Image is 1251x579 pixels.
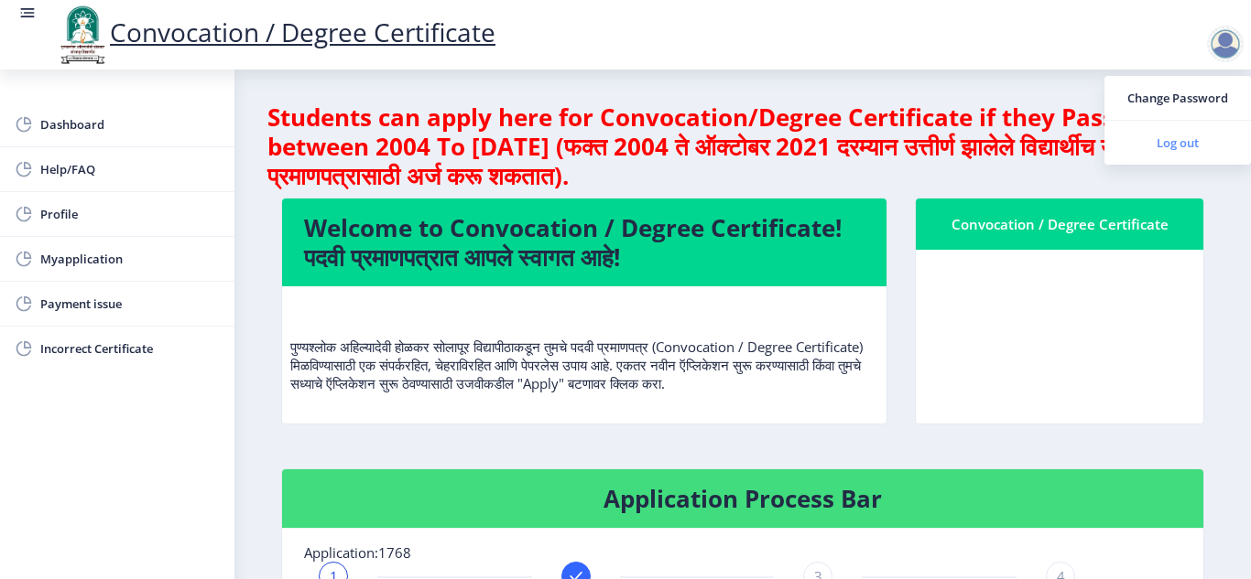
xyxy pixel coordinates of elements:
div: Convocation / Degree Certificate [938,213,1181,235]
span: Incorrect Certificate [40,338,220,359]
span: Log out [1119,132,1236,154]
span: Profile [40,203,220,225]
a: Convocation / Degree Certificate [55,15,495,49]
span: Myapplication [40,248,220,270]
h4: Welcome to Convocation / Degree Certificate! पदवी प्रमाणपत्रात आपले स्वागत आहे! [304,213,865,272]
span: Dashboard [40,113,220,135]
h4: Application Process Bar [304,484,1181,513]
span: Application:1768 [304,543,411,562]
span: Payment issue [40,293,220,315]
span: Change Password [1119,87,1236,109]
a: Change Password [1104,76,1251,120]
p: पुण्यश्लोक अहिल्यादेवी होळकर सोलापूर विद्यापीठाकडून तुमचे पदवी प्रमाणपत्र (Convocation / Degree C... [290,301,878,392]
img: logo [55,4,110,66]
span: Help/FAQ [40,158,220,180]
h4: Students can apply here for Convocation/Degree Certificate if they Pass Out between 2004 To [DATE... [267,102,1218,190]
a: Log out [1104,121,1251,165]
